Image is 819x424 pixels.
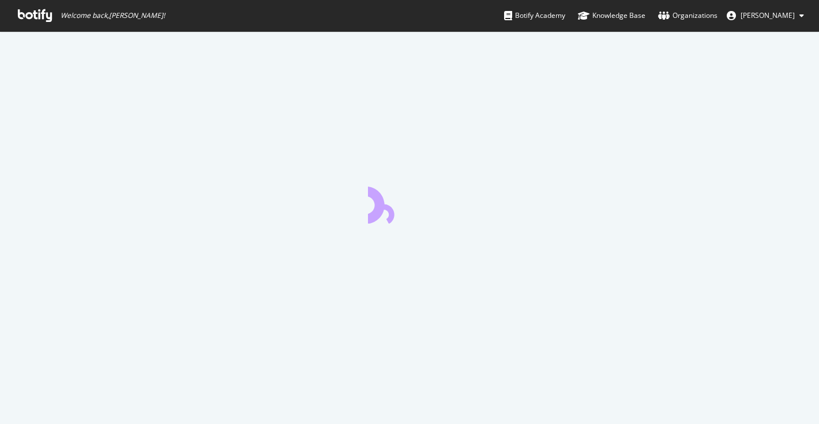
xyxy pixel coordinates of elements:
button: [PERSON_NAME] [717,6,813,25]
div: Knowledge Base [578,10,645,21]
div: Botify Academy [504,10,565,21]
div: Organizations [658,10,717,21]
span: Welcome back, [PERSON_NAME] ! [61,11,165,20]
span: Rebecca Green [741,10,795,20]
